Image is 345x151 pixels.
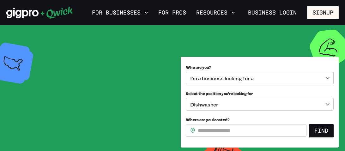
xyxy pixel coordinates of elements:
[186,72,334,84] div: I’m a business looking for a
[186,117,230,122] span: Where are you located?
[186,98,334,111] div: Dishwasher
[186,65,211,70] span: Who are you?
[194,7,238,18] button: Resources
[309,124,334,137] button: Find
[186,91,253,96] span: Select the position you’re looking for
[243,6,302,19] a: Business Login
[89,7,151,18] button: For Businesses
[307,6,339,19] button: Signup
[156,7,189,18] a: For Pros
